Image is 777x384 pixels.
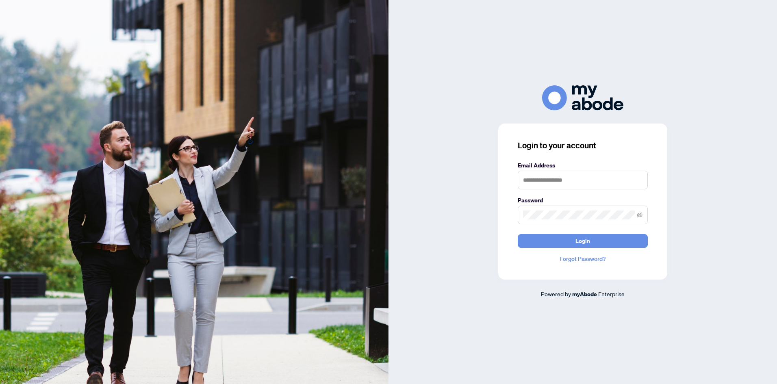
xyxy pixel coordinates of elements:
span: eye-invisible [637,212,642,218]
label: Password [518,196,648,205]
a: myAbode [572,290,597,299]
a: Forgot Password? [518,254,648,263]
h3: Login to your account [518,140,648,151]
button: Login [518,234,648,248]
span: Enterprise [598,290,625,297]
span: Powered by [541,290,571,297]
label: Email Address [518,161,648,170]
img: ma-logo [542,85,623,110]
span: Login [575,234,590,247]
